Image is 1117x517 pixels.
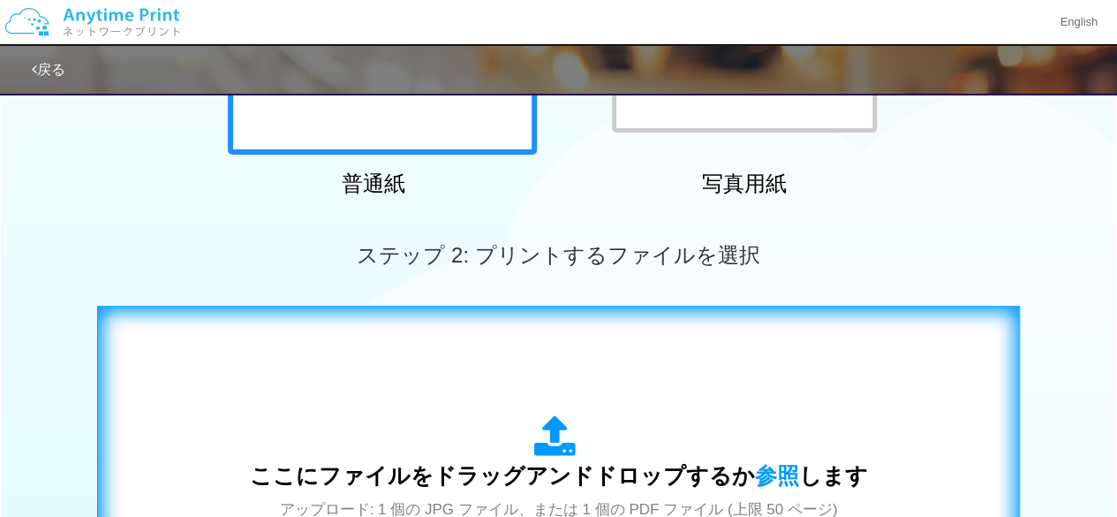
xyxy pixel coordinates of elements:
[590,172,899,195] h2: 写真用紙
[250,463,868,488] span: ここにファイルをドラッグアンドドロップするか します
[219,172,528,195] h2: 普通紙
[357,243,759,267] span: ステップ 2: プリントするファイルを選択
[755,463,799,488] span: 参照
[32,62,65,77] a: 戻る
